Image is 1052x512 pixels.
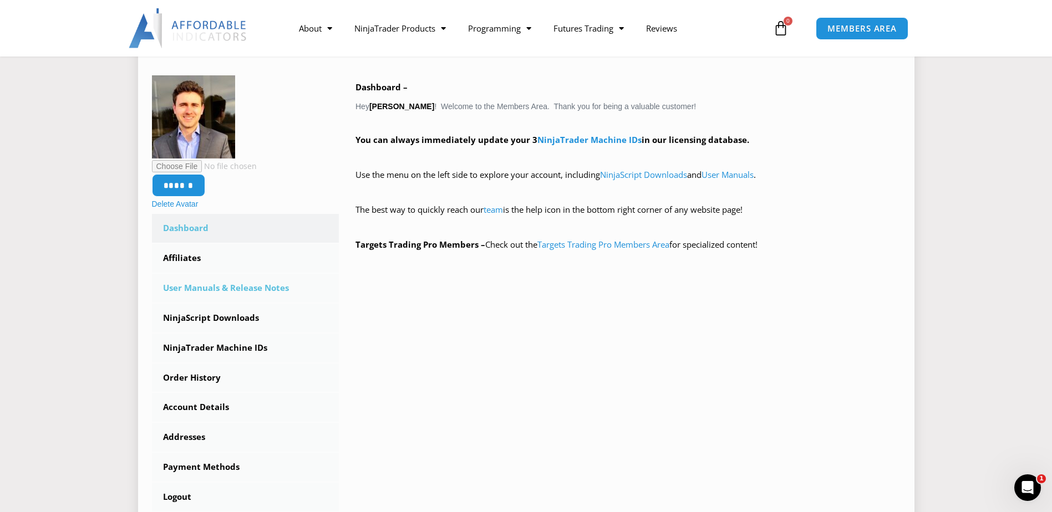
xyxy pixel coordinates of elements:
[343,16,457,41] a: NinjaTrader Products
[784,17,792,25] span: 0
[355,80,901,253] div: Hey ! Welcome to the Members Area. Thank you for being a valuable customer!
[152,244,339,273] a: Affiliates
[152,304,339,332] a: NinjaScript Downloads
[152,393,339,422] a: Account Details
[152,75,235,158] img: 1608675936449%20(1)23-150x150.jfif
[288,16,343,41] a: About
[152,334,339,362] a: NinjaTrader Machine IDs
[152,483,339,511] a: Logout
[827,24,897,33] span: MEMBERS AREA
[756,12,805,44] a: 0
[355,81,408,93] b: Dashboard –
[355,237,901,253] p: Check out the for specialized content!
[355,239,485,250] strong: Targets Trading Pro Members –
[152,363,339,392] a: Order History
[129,8,248,48] img: LogoAI | Affordable Indicators – NinjaTrader
[635,16,688,41] a: Reviews
[355,134,749,145] strong: You can always immediately update your 3 in our licensing database.
[152,453,339,482] a: Payment Methods
[355,167,901,198] p: Use the menu on the left side to explore your account, including and .
[152,199,199,208] a: Delete Avatar
[152,423,339,452] a: Addresses
[288,16,770,41] nav: Menu
[542,16,635,41] a: Futures Trading
[537,134,642,145] a: NinjaTrader Machine IDs
[537,239,669,250] a: Targets Trading Pro Members Area
[152,214,339,243] a: Dashboard
[152,214,339,511] nav: Account pages
[484,204,503,215] a: team
[1014,474,1041,501] iframe: Intercom live chat
[816,17,908,40] a: MEMBERS AREA
[355,202,901,233] p: The best way to quickly reach our is the help icon in the bottom right corner of any website page!
[457,16,542,41] a: Programming
[600,169,687,180] a: NinjaScript Downloads
[1037,474,1046,483] span: 1
[702,169,754,180] a: User Manuals
[152,274,339,303] a: User Manuals & Release Notes
[369,102,434,111] strong: [PERSON_NAME]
